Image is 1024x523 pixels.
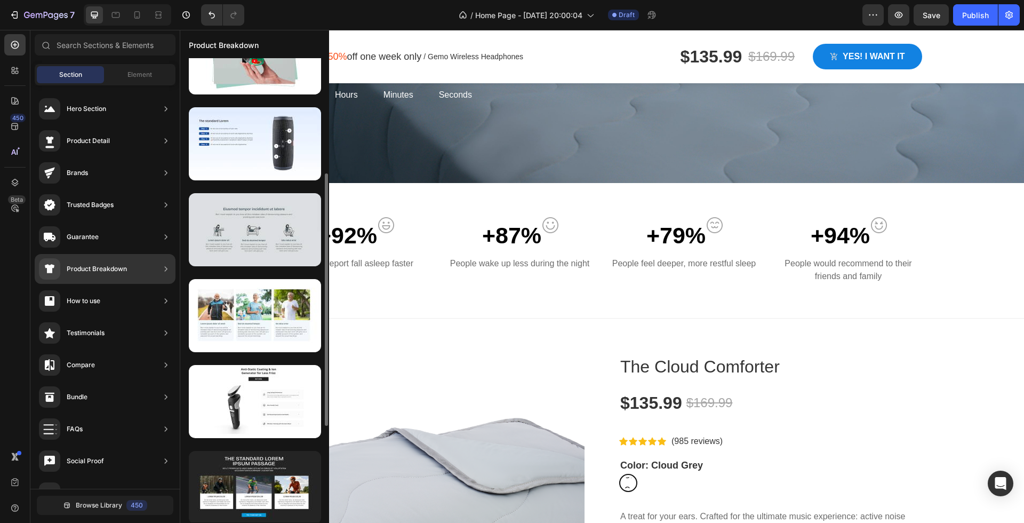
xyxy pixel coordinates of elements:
img: Alt Image [198,187,214,203]
button: Save [914,4,949,26]
div: Undo/Redo [201,4,244,26]
div: Rich Text Editor. Editing area: main [595,226,742,254]
span: Cloud Grey [443,439,454,466]
p: +87% [302,188,362,223]
span: / [470,10,473,21]
div: FAQs [67,424,83,434]
button: Publish [953,4,998,26]
legend: Color: Cloud Grey [439,427,524,444]
p: (985 reviews) [492,405,543,418]
input: Search Sections & Elements [35,34,175,56]
div: Product Detail [67,136,110,146]
p: 7 [70,9,75,21]
div: Bundle [67,392,87,402]
span: Save [923,11,940,20]
div: Rich Text Editor. Editing area: main [102,226,250,241]
img: Alt Image [363,187,379,203]
p: Seconds [259,59,292,72]
iframe: Design area [180,30,1024,523]
span: Browse Library [76,501,122,510]
span: Draft [619,10,635,20]
p: Minutes [204,59,234,72]
span: Element [127,70,152,80]
div: Brand Story [67,488,103,498]
div: Rich Text Editor. Editing area: main [431,226,578,241]
p: People would recommend to their friends and family [596,227,741,253]
p: People report fall asleep faster [103,227,249,240]
div: Rich Text Editor. Editing area: main [137,187,198,224]
div: Testimonials [67,328,105,338]
div: Rich Text Editor. Editing area: main [466,187,527,224]
div: Rich Text Editor. Editing area: main [630,187,691,224]
div: Brands [67,168,88,178]
div: Compare [67,360,95,370]
div: $169.99 [506,362,554,384]
div: Publish [962,10,989,21]
div: Rich Text Editor. Editing area: main [301,187,363,224]
div: Rich Text Editor. Editing area: main [267,226,414,241]
h1: The Cloud Comforter [439,323,742,351]
button: 7 [4,4,79,26]
img: Alt Image [527,187,543,203]
p: +79% [467,188,526,223]
div: Product Breakdown [67,264,127,274]
span: Home Page - [DATE] 20:00:04 [475,10,582,21]
p: People feel deeper, more restful sleep [432,227,577,240]
button: Browse Library450 [37,496,173,515]
div: Open Intercom Messenger [988,471,1013,496]
p: +94% [631,188,690,223]
div: 450 [10,114,26,122]
span: Section [59,70,82,80]
div: $135.99 [439,359,503,387]
p: People wake up less during the night [268,227,413,240]
div: Trusted Badges [67,200,114,210]
img: Alt Image [691,187,707,203]
div: Hero Section [67,104,106,114]
div: 450 [126,500,147,511]
div: How to use [67,296,100,306]
div: Beta [8,195,26,204]
div: Social Proof [67,456,104,466]
div: Guarantee [67,232,99,242]
p: +92% [138,188,197,223]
